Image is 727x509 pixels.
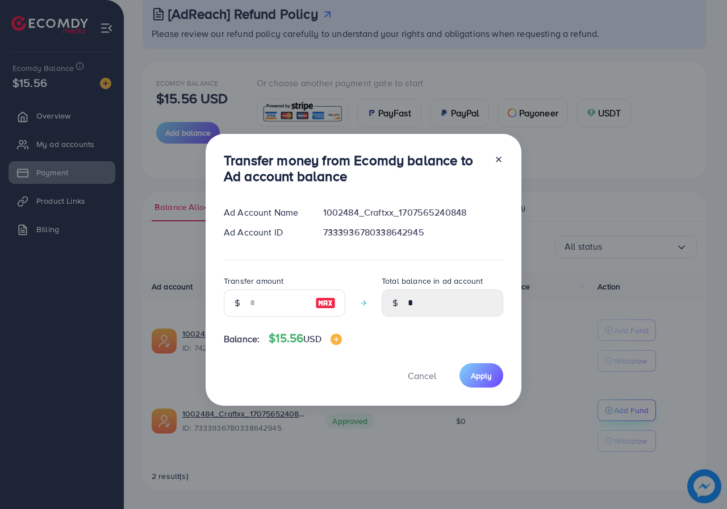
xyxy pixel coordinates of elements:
div: 7333936780338642945 [314,226,512,239]
div: 1002484_Craftxx_1707565240848 [314,206,512,219]
span: Cancel [408,369,436,382]
div: Ad Account Name [215,206,314,219]
span: Apply [471,370,492,381]
span: Balance: [224,333,260,346]
img: image [331,334,342,345]
h3: Transfer money from Ecomdy balance to Ad account balance [224,152,485,185]
div: Ad Account ID [215,226,314,239]
img: image [315,296,336,310]
label: Transfer amount [224,275,283,287]
button: Apply [459,363,503,388]
button: Cancel [394,363,450,388]
label: Total balance in ad account [382,275,483,287]
span: USD [303,333,321,345]
h4: $15.56 [269,331,341,346]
